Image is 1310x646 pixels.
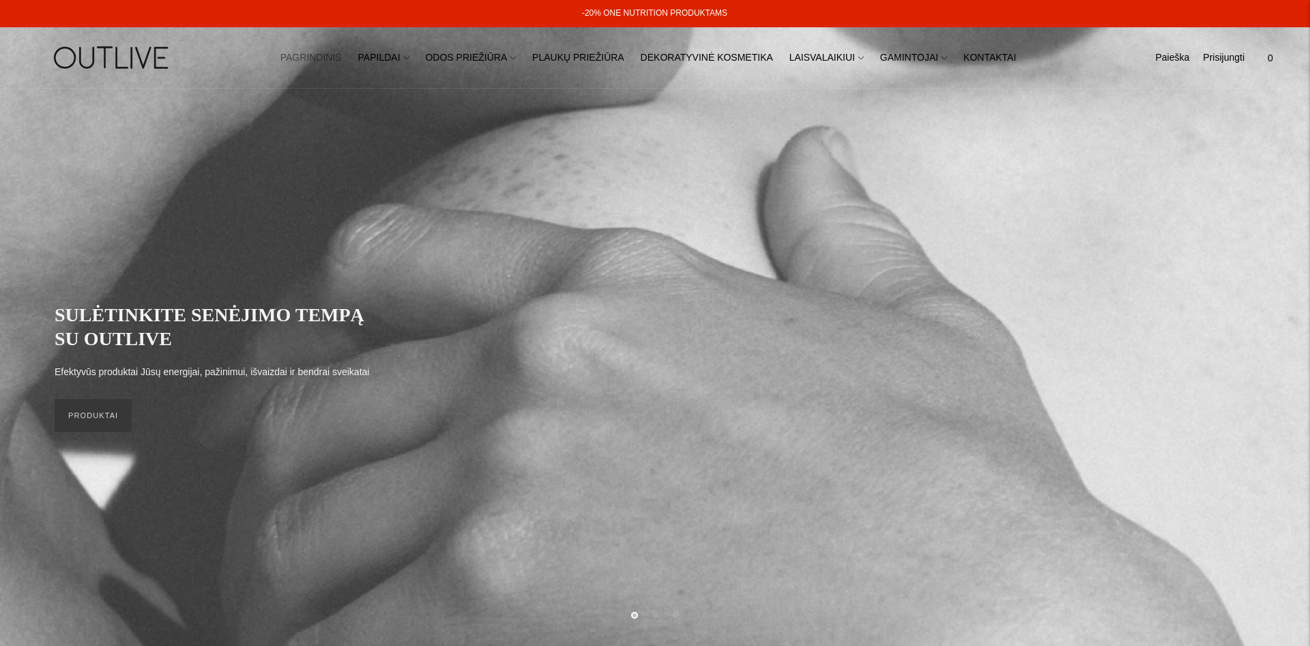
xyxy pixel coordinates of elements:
a: LAISVALAIKIUI [789,43,864,73]
a: PAPILDAI [358,43,409,73]
a: Prisijungti [1203,43,1244,73]
img: OUTLIVE [27,34,198,81]
a: Paieška [1155,43,1189,73]
a: GAMINTOJAI [880,43,947,73]
a: PAGRINDINIS [280,43,342,73]
h2: SULĖTINKITE SENĖJIMO TEMPĄ SU OUTLIVE [55,303,382,351]
a: 0 [1258,43,1283,73]
a: DEKORATYVINĖ KOSMETIKA [641,43,773,73]
a: PRODUKTAI [55,399,132,432]
a: KONTAKTAI [963,43,1016,73]
a: ODOS PRIEŽIŪRA [425,43,516,73]
a: -20% ONE NUTRITION PRODUKTAMS [582,8,727,18]
a: PLAUKŲ PRIEŽIŪRA [532,43,624,73]
span: 0 [1261,48,1280,68]
p: Efektyvūs produktai Jūsų energijai, pažinimui, išvaizdai ir bendrai sveikatai [55,364,369,381]
button: Move carousel to slide 2 [652,611,658,617]
button: Move carousel to slide 3 [672,611,679,617]
button: Move carousel to slide 1 [631,612,638,619]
